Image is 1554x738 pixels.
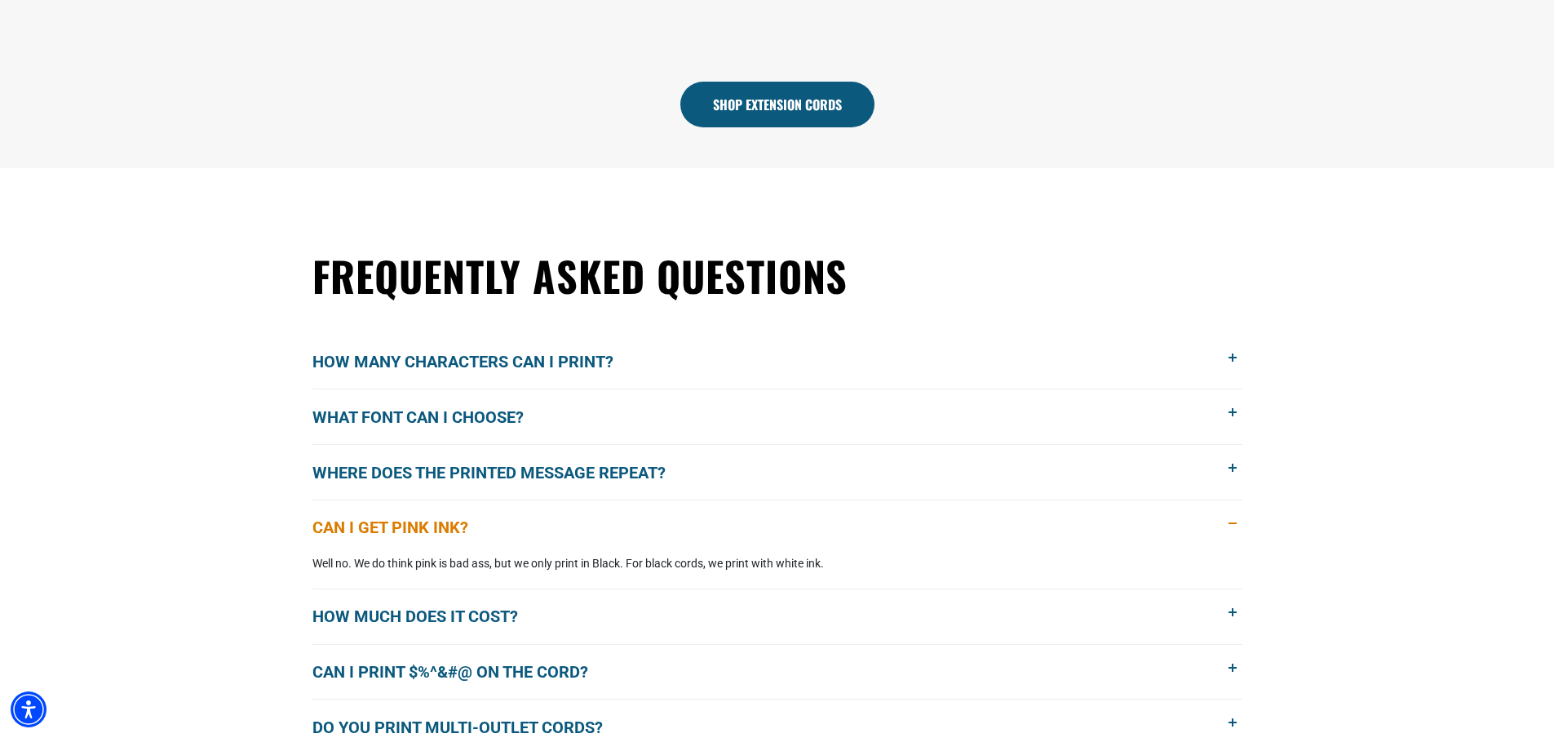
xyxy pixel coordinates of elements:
[312,660,613,684] span: Can I print $%^&#@ on the cord?
[312,589,1242,644] button: How much does it cost?
[11,691,46,727] div: Accessibility Menu
[312,249,1242,302] h2: Frequently Asked Questions
[312,645,1242,700] button: Can I print $%^&#@ on the cord?
[680,82,874,127] a: Shop Extension Cords
[312,500,1242,555] button: Can I get pink ink?
[312,604,542,629] span: How much does it cost?
[312,515,493,540] span: Can I get pink ink?
[312,460,690,485] span: Where does the printed message repeat?
[312,335,1242,389] button: How many characters can I print?
[312,555,1242,572] p: Well no. We do think pink is bad ass, but we only print in Black. For black cords, we print with ...
[312,349,638,374] span: How many characters can I print?
[312,389,1242,444] button: What font can I choose?
[312,445,1242,500] button: Where does the printed message repeat?
[312,405,548,429] span: What font can I choose?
